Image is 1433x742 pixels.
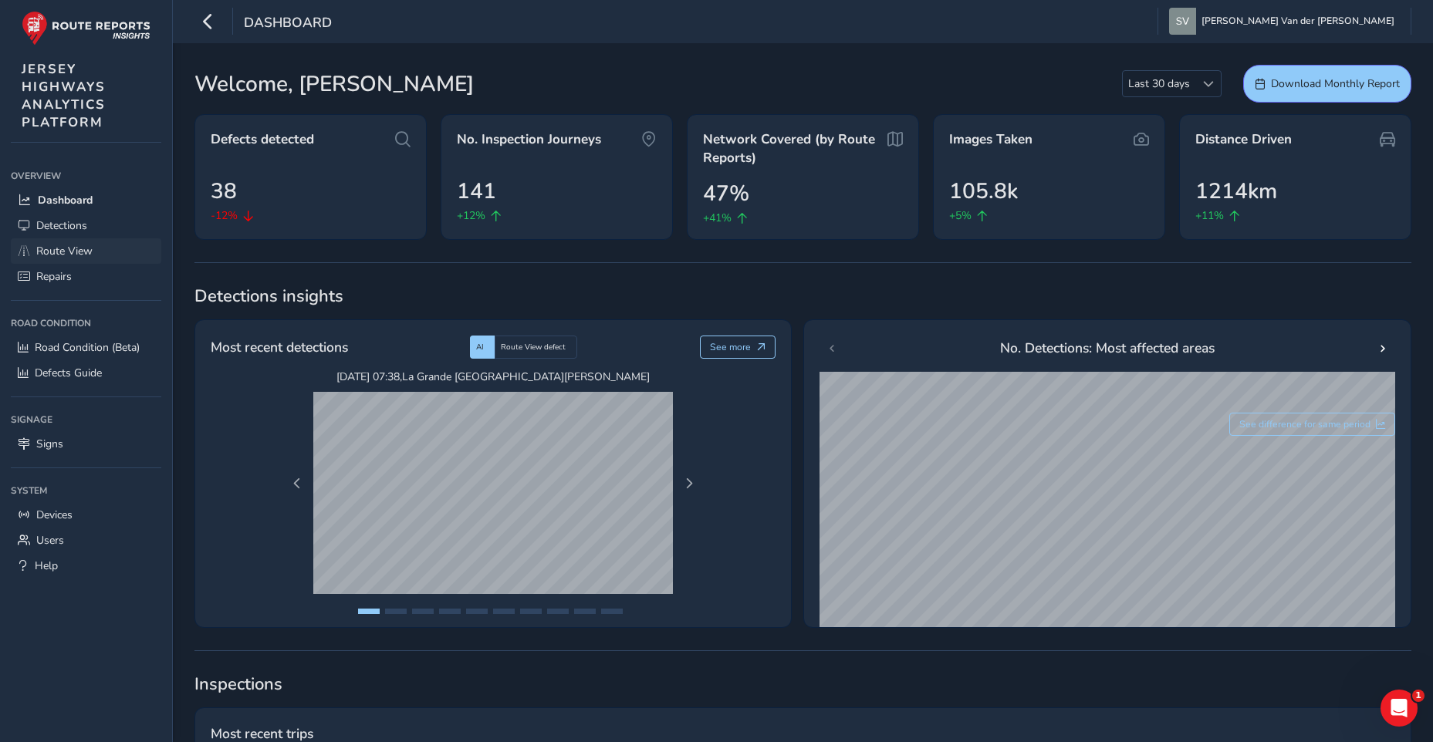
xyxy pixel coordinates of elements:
button: Page 10 [601,609,623,614]
span: Dashboard [38,193,93,207]
span: AI [476,342,484,352]
a: Devices [11,502,161,528]
div: Overview [11,164,161,187]
span: Signs [36,437,63,451]
div: Signage [11,408,161,431]
span: -12% [211,207,238,224]
button: Page 4 [439,609,461,614]
span: Download Monthly Report [1271,76,1400,91]
button: Page 7 [520,609,542,614]
span: Help [35,558,58,573]
span: Inspections [194,673,1411,696]
span: Detections [36,218,87,233]
button: Page 9 [574,609,596,614]
button: Next Page [678,473,700,494]
button: See more [700,336,776,359]
span: Welcome, [PERSON_NAME] [194,68,474,100]
div: System [11,479,161,502]
span: See difference for same period [1239,418,1370,430]
span: +41% [703,210,732,226]
span: 38 [211,175,237,207]
a: Dashboard [11,187,161,213]
span: No. Inspection Journeys [457,130,601,149]
a: Route View [11,238,161,264]
span: Route View [36,244,93,258]
a: Defects Guide [11,360,161,386]
div: Road Condition [11,312,161,335]
span: Distance Driven [1195,130,1292,149]
span: 1 [1412,690,1425,702]
span: 141 [457,175,496,207]
span: +5% [949,207,972,224]
img: diamond-layout [1169,8,1196,35]
button: Page 5 [466,609,488,614]
span: 1214km [1195,175,1277,207]
button: [PERSON_NAME] Van der [PERSON_NAME] [1169,8,1400,35]
span: Dashboard [244,13,332,35]
button: Page 8 [547,609,569,614]
button: Page 1 [358,609,380,614]
span: [PERSON_NAME] Van der [PERSON_NAME] [1201,8,1394,35]
span: Users [36,533,64,548]
button: Download Monthly Report [1243,65,1411,103]
span: 47% [703,177,749,210]
button: Page 2 [385,609,407,614]
span: Last 30 days [1123,71,1195,96]
span: Road Condition (Beta) [35,340,140,355]
span: 105.8k [949,175,1018,207]
img: rr logo [22,11,150,46]
a: Detections [11,213,161,238]
a: Signs [11,431,161,457]
span: Devices [36,508,73,522]
button: Page 3 [412,609,434,614]
a: Repairs [11,264,161,289]
div: AI [470,336,495,359]
span: +12% [457,207,485,224]
span: Defects Guide [35,366,102,380]
span: Network Covered (by Route Reports) [703,130,883,167]
span: JERSEY HIGHWAYS ANALYTICS PLATFORM [22,60,106,131]
span: Route View defect [501,342,566,352]
span: [DATE] 07:38 , La Grande [GEOGRAPHIC_DATA][PERSON_NAME] [313,369,673,384]
span: Repairs [36,269,72,284]
a: Road Condition (Beta) [11,335,161,360]
button: See difference for same period [1229,413,1396,436]
iframe: Intercom live chat [1381,690,1418,727]
span: Detections insights [194,285,1411,308]
button: Previous Page [286,473,308,494]
div: Route View defect [495,336,577,359]
span: Defects detected [211,130,314,149]
span: No. Detections: Most affected areas [1000,338,1215,358]
button: Page 6 [493,609,515,614]
span: See more [710,341,751,353]
span: Images Taken [949,130,1033,149]
a: Users [11,528,161,553]
span: Most recent detections [211,337,348,357]
span: +11% [1195,207,1224,224]
a: Help [11,553,161,578]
